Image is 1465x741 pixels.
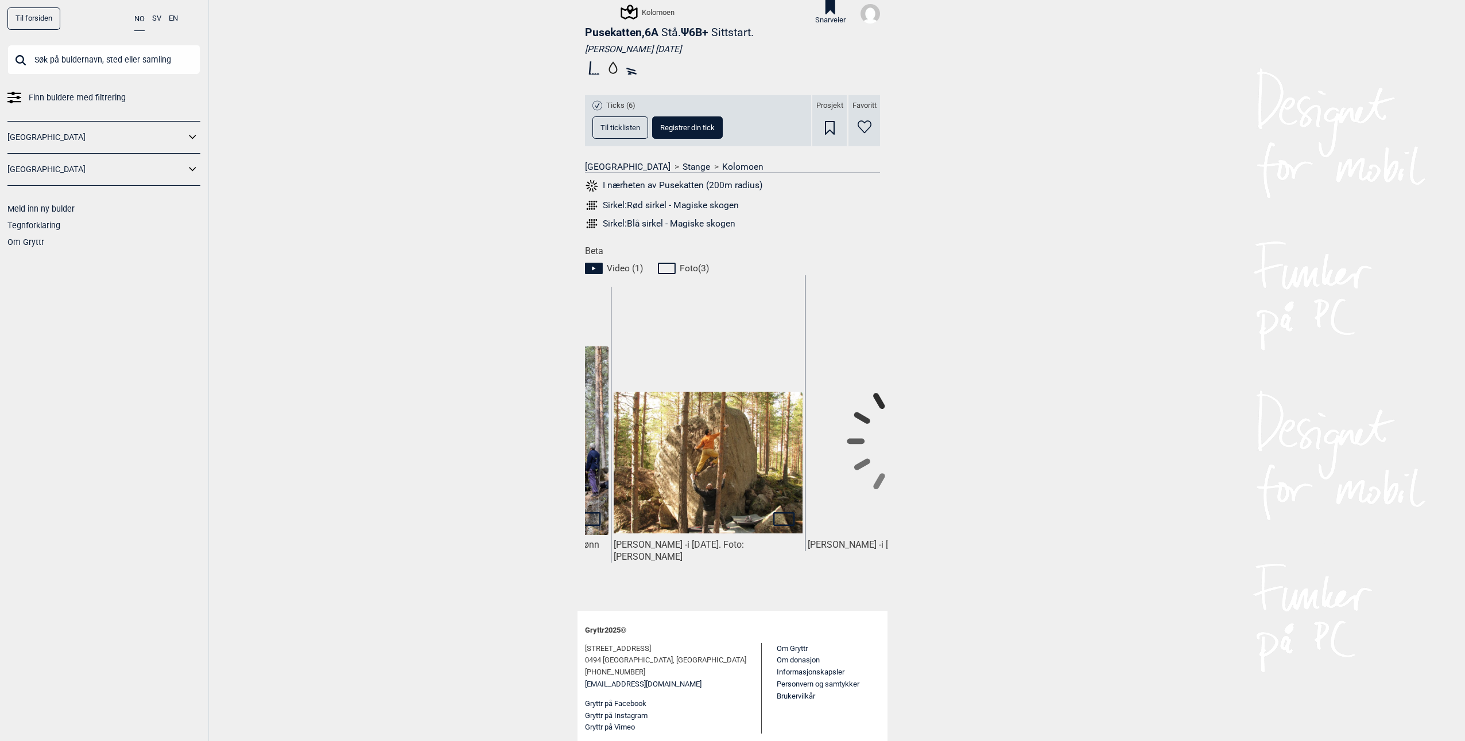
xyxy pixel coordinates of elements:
[585,710,648,722] button: Gryttr på Instagram
[585,654,746,666] span: 0494 [GEOGRAPHIC_DATA], [GEOGRAPHIC_DATA]
[711,26,754,39] p: Sittstart.
[812,95,847,146] div: Prosjekt
[585,678,702,691] a: [EMAIL_ADDRESS][DOMAIN_NAME]
[777,668,844,676] a: Informasjonskapsler
[134,7,145,31] button: NO
[585,178,762,193] button: I nærheten av Pusekatten (200m radius)
[777,680,859,688] a: Personvern og samtykker
[652,116,723,139] button: Registrer din tick
[585,666,645,678] span: [PHONE_NUMBER]
[585,217,880,231] a: Sirkel:Blå sirkel - Magiske skogen
[607,263,643,274] span: Video ( 1 )
[722,161,763,173] a: Kolomoen
[585,618,880,643] div: Gryttr 2025 ©
[585,26,658,39] span: Pusekatten , 6A
[680,263,709,274] span: Foto ( 3 )
[614,539,744,562] p: i [DATE]. Foto: [PERSON_NAME]
[603,200,739,211] div: Sirkel: Rød sirkel - Magiske skogen
[7,237,44,247] a: Om Gryttr
[603,218,735,229] div: Sirkel: Blå sirkel - Magiske skogen
[585,698,646,710] button: Gryttr på Facebook
[585,198,880,212] a: Sirkel:Rød sirkel - Magiske skogen
[661,26,681,39] p: Stå.
[7,7,60,30] a: Til forsiden
[7,89,200,106] a: Finn buldere med filtrering
[578,245,887,595] div: Beta
[585,161,880,173] nav: > >
[683,161,710,173] a: Stange
[592,116,648,139] button: Til ticklisten
[861,4,880,24] img: User fallback1
[169,7,178,30] button: EN
[600,124,640,131] span: Til ticklisten
[681,26,754,39] span: Ψ 6B+
[585,643,651,655] span: [STREET_ADDRESS]
[660,124,715,131] span: Registrer din tick
[622,5,675,19] div: Kolomoen
[7,204,75,213] a: Meld inn ny bulder
[7,161,185,178] a: [GEOGRAPHIC_DATA]
[881,539,915,550] span: i [DATE].
[29,89,126,106] span: Finn buldere med filtrering
[585,44,880,55] div: [PERSON_NAME] [DATE]
[7,129,185,146] a: [GEOGRAPHIC_DATA]
[777,656,820,664] a: Om donasjon
[777,692,815,700] a: Brukervilkår
[777,644,808,653] a: Om Gryttr
[7,221,60,230] a: Tegnforklaring
[7,45,200,75] input: Søk på buldernavn, sted eller samling
[852,101,877,111] span: Favoritt
[614,539,803,563] div: [PERSON_NAME] -
[152,7,161,30] button: SV
[614,392,803,533] img: IMG 1307 Pusekatten Klatrer: Rune Osvold
[585,161,671,173] a: [GEOGRAPHIC_DATA]
[585,721,635,734] button: Gryttr på Vimeo
[606,101,635,111] span: Ticks (6)
[808,539,997,551] div: [PERSON_NAME] -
